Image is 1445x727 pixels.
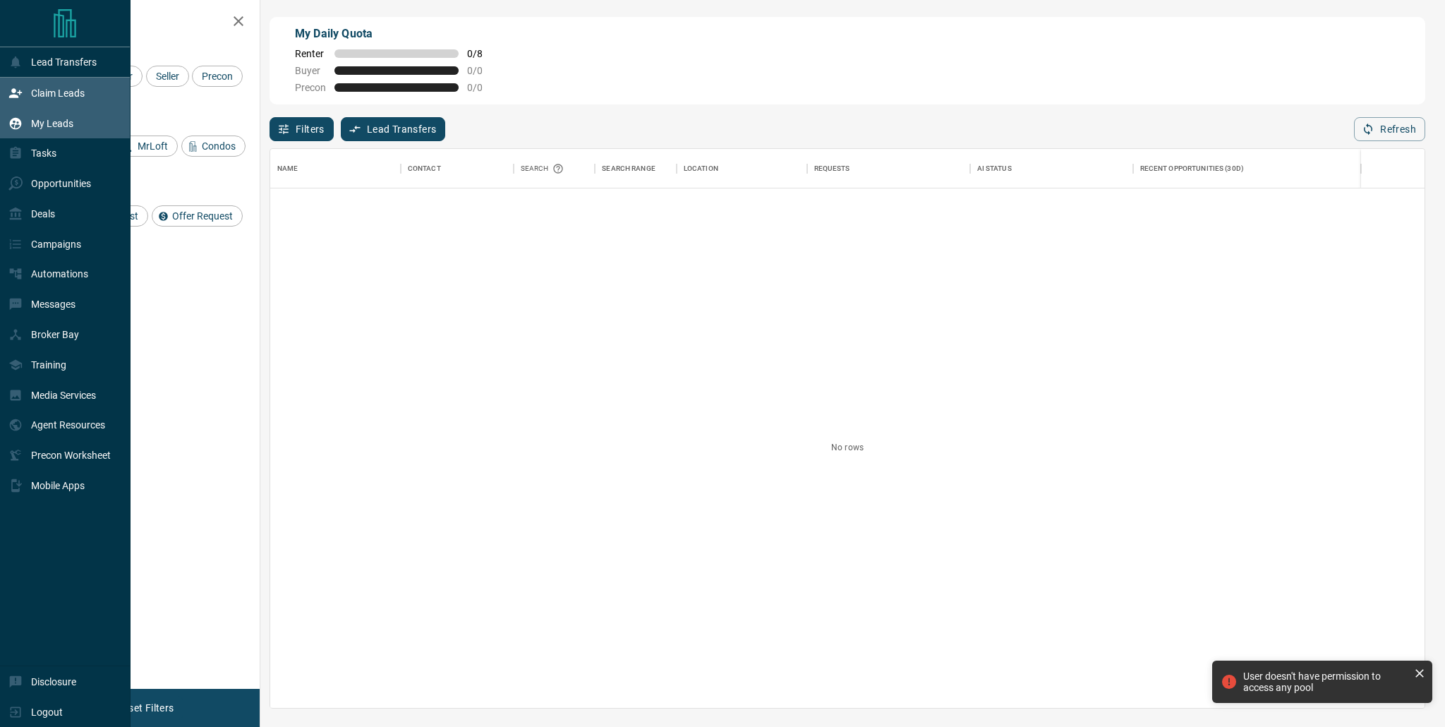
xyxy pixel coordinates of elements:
p: My Daily Quota [295,25,498,42]
div: Name [277,149,298,188]
div: Requests [814,149,850,188]
div: Requests [807,149,970,188]
div: Condos [181,136,246,157]
div: Search [521,149,567,188]
span: Precon [295,82,326,93]
div: Search Range [595,149,677,188]
div: Offer Request [152,205,243,227]
h2: Filters [45,14,246,31]
div: MrLoft [117,136,178,157]
div: Name [270,149,401,188]
span: Buyer [295,65,326,76]
div: Contact [401,149,514,188]
div: Seller [146,66,189,87]
div: Contact [408,149,441,188]
button: Lead Transfers [341,117,446,141]
div: Recent Opportunities (30d) [1133,149,1361,188]
div: Location [677,149,807,188]
div: AI Status [977,149,1012,188]
span: Condos [197,140,241,152]
div: User doesn't have permission to access any pool [1243,671,1408,693]
span: Offer Request [167,210,238,222]
button: Refresh [1354,117,1425,141]
div: AI Status [970,149,1133,188]
div: Precon [192,66,243,87]
span: MrLoft [133,140,173,152]
button: Filters [270,117,334,141]
span: Precon [197,71,238,82]
div: Recent Opportunities (30d) [1140,149,1244,188]
span: Renter [295,48,326,59]
div: Location [684,149,718,188]
span: Seller [151,71,184,82]
span: 0 / 8 [467,48,498,59]
div: Search Range [602,149,655,188]
span: 0 / 0 [467,65,498,76]
span: 0 / 0 [467,82,498,93]
button: Reset Filters [107,696,183,720]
